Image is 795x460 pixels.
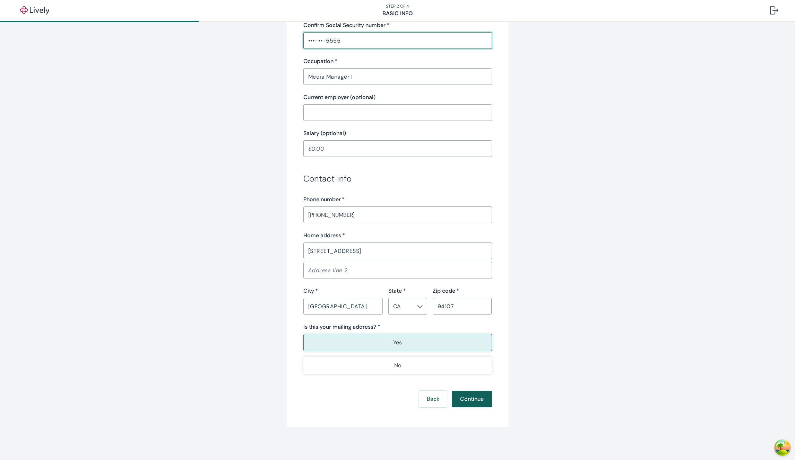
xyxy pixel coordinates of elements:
[388,287,406,295] label: State *
[303,357,492,374] button: No
[433,287,459,295] label: Zip code
[418,391,448,407] button: Back
[303,93,375,101] label: Current employer (optional)
[15,6,54,15] img: Lively
[303,231,345,240] label: Home address
[394,361,401,370] p: No
[303,21,389,29] label: Confirm Social Security number
[303,334,492,351] button: Yes
[433,299,492,313] input: Zip code
[303,208,492,222] input: (555) 555-5555
[303,34,492,47] input: ••• - •• - ••••
[776,441,789,454] button: Open Tanstack query devtools
[303,142,492,156] input: $0.00
[303,129,346,138] label: Salary (optional)
[303,244,492,258] input: Address line 1
[416,303,423,310] button: Open
[417,304,423,309] svg: Chevron icon
[303,299,383,313] input: City
[303,287,318,295] label: City
[303,57,337,65] label: Occupation
[393,338,402,347] p: Yes
[303,174,492,184] h3: Contact info
[303,323,380,331] label: Is this your mailing address? *
[452,391,492,407] button: Continue
[303,195,345,204] label: Phone number
[303,263,492,277] input: Address line 2
[390,301,414,311] input: --
[764,2,784,19] button: Log out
